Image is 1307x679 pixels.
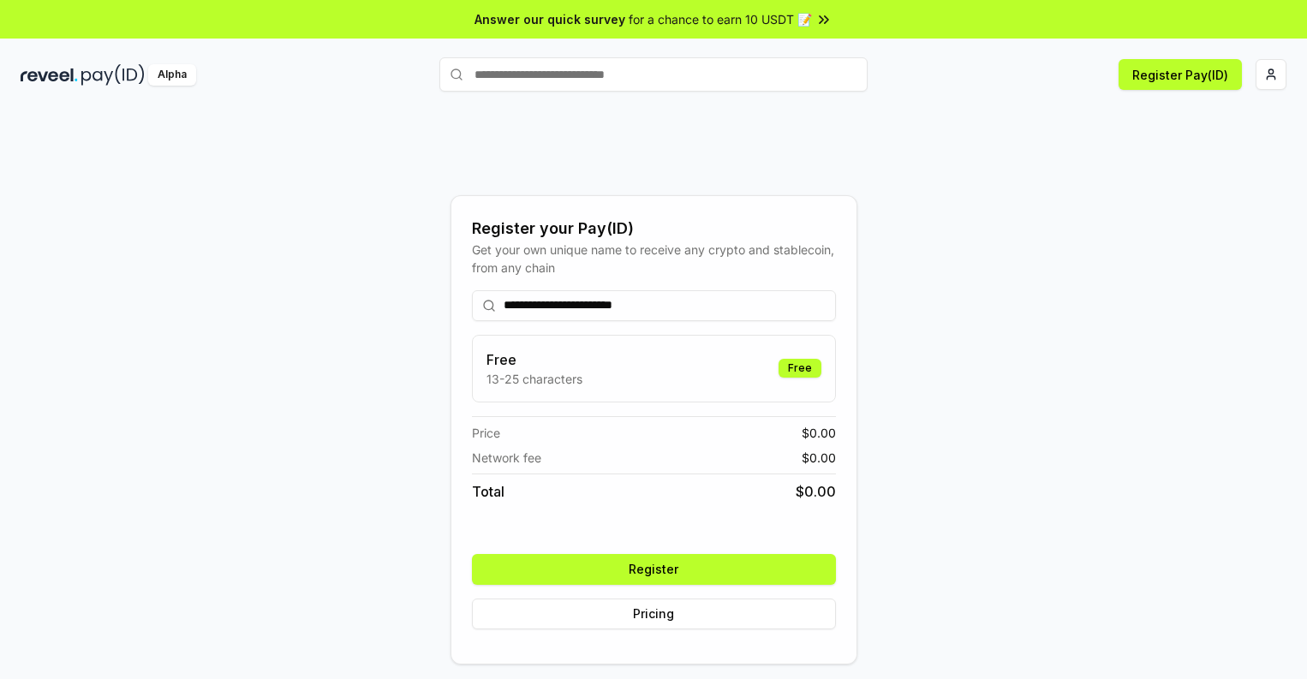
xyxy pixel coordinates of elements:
[474,10,625,28] span: Answer our quick survey
[629,10,812,28] span: for a chance to earn 10 USDT 📝
[148,64,196,86] div: Alpha
[472,449,541,467] span: Network fee
[796,481,836,502] span: $ 0.00
[21,64,78,86] img: reveel_dark
[486,349,582,370] h3: Free
[1119,59,1242,90] button: Register Pay(ID)
[779,359,821,378] div: Free
[802,449,836,467] span: $ 0.00
[81,64,145,86] img: pay_id
[472,481,504,502] span: Total
[472,424,500,442] span: Price
[802,424,836,442] span: $ 0.00
[472,554,836,585] button: Register
[472,241,836,277] div: Get your own unique name to receive any crypto and stablecoin, from any chain
[486,370,582,388] p: 13-25 characters
[472,599,836,629] button: Pricing
[472,217,836,241] div: Register your Pay(ID)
